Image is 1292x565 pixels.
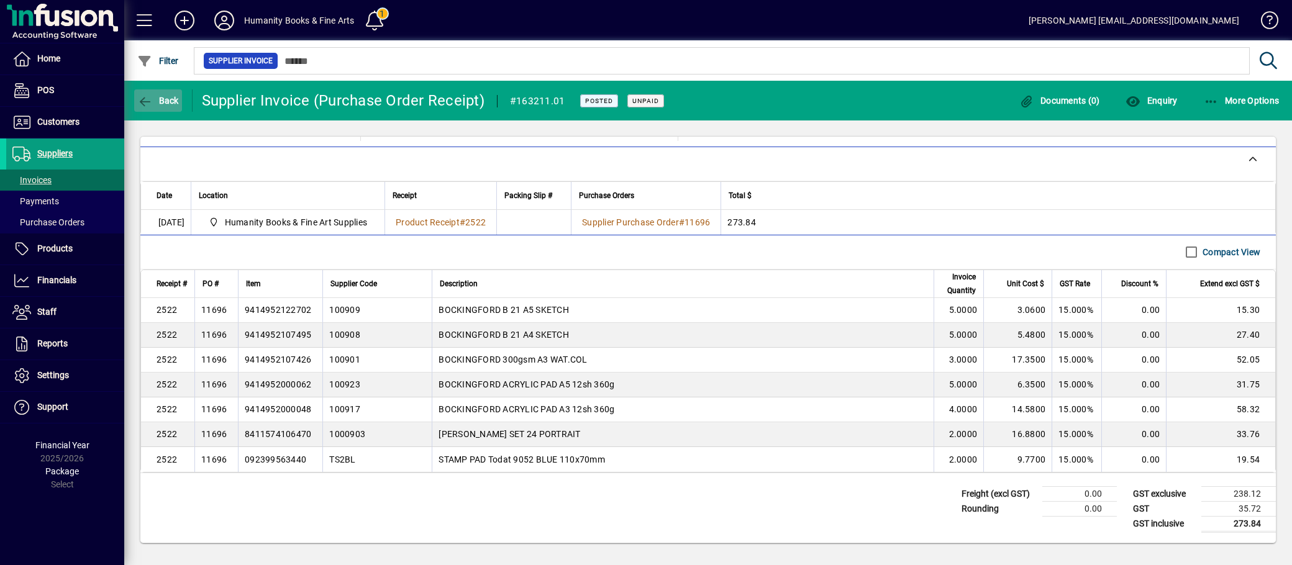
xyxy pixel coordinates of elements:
[1052,447,1101,472] td: 15.000%
[37,275,76,285] span: Financials
[194,323,238,348] td: 11696
[432,323,934,348] td: BOCKINGFORD B 21 A4 SKETCH
[141,397,194,422] td: 2522
[12,217,84,227] span: Purchase Orders
[1016,89,1103,112] button: Documents (0)
[37,243,73,253] span: Products
[202,91,484,111] div: Supplier Invoice (Purchase Order Receipt)
[157,277,187,291] span: Receipt #
[934,298,983,323] td: 5.0000
[202,277,219,291] span: PO #
[225,216,368,228] span: Humanity Books & Fine Art Supplies
[983,397,1052,422] td: 14.5800
[934,447,983,472] td: 2.0000
[393,189,417,202] span: Receipt
[37,307,57,317] span: Staff
[1166,323,1275,348] td: 27.40
[1052,348,1101,373] td: 15.000%
[322,323,432,348] td: 100908
[246,277,261,291] span: Item
[6,107,124,138] a: Customers
[1166,422,1275,447] td: 33.76
[322,373,432,397] td: 100923
[37,370,69,380] span: Settings
[1101,447,1166,472] td: 0.00
[199,189,228,202] span: Location
[245,304,311,316] div: 9414952122702
[1042,501,1117,516] td: 0.00
[1101,422,1166,447] td: 0.00
[204,9,244,32] button: Profile
[1019,96,1100,106] span: Documents (0)
[165,9,204,32] button: Add
[1052,373,1101,397] td: 15.000%
[12,196,59,206] span: Payments
[729,189,1260,202] div: Total $
[1052,422,1101,447] td: 15.000%
[729,189,752,202] span: Total $
[685,217,710,227] span: 11696
[194,397,238,422] td: 11696
[134,89,182,112] button: Back
[1166,348,1275,373] td: 52.05
[983,447,1052,472] td: 9.7700
[1029,11,1239,30] div: [PERSON_NAME] [EMAIL_ADDRESS][DOMAIN_NAME]
[983,348,1052,373] td: 17.3500
[934,348,983,373] td: 3.0000
[934,373,983,397] td: 5.0000
[6,233,124,264] a: Products
[6,75,124,106] a: POS
[204,215,372,230] span: Humanity Books & Fine Art Supplies
[6,191,124,212] a: Payments
[137,96,179,106] span: Back
[194,447,238,472] td: 11696
[510,91,565,111] div: #163211.01
[6,265,124,296] a: Financials
[45,466,79,476] span: Package
[721,210,1275,235] td: 273.84
[37,148,73,158] span: Suppliers
[1127,516,1201,531] td: GST inclusive
[245,378,311,391] div: 9414952000062
[1042,486,1117,501] td: 0.00
[6,360,124,391] a: Settings
[1101,373,1166,397] td: 0.00
[1007,277,1044,291] span: Unit Cost $
[1200,277,1260,291] span: Extend excl GST $
[955,486,1042,501] td: Freight (excl GST)
[6,297,124,328] a: Staff
[194,373,238,397] td: 11696
[245,328,311,341] div: 9414952107495
[141,348,194,373] td: 2522
[37,338,68,348] span: Reports
[1052,397,1101,422] td: 15.000%
[942,270,976,297] span: Invoice Quantity
[194,422,238,447] td: 11696
[504,189,563,202] div: Packing Slip #
[194,348,238,373] td: 11696
[1201,486,1276,501] td: 238.12
[37,402,68,412] span: Support
[983,422,1052,447] td: 16.8800
[322,348,432,373] td: 100901
[194,298,238,323] td: 11696
[141,422,194,447] td: 2522
[934,323,983,348] td: 5.0000
[6,328,124,359] a: Reports
[1122,89,1180,112] button: Enquiry
[1166,447,1275,472] td: 19.54
[141,298,194,323] td: 2522
[330,277,377,291] span: Supplier Code
[983,373,1052,397] td: 6.3500
[504,189,552,202] span: Packing Slip #
[396,217,460,227] span: Product Receipt
[432,447,934,472] td: STAMP PAD Todat 9052 BLUE 110x70mm
[1166,397,1275,422] td: 58.32
[1200,246,1260,258] label: Compact View
[460,217,465,227] span: #
[12,175,52,185] span: Invoices
[432,397,934,422] td: BOCKINGFORD ACRYLIC PAD A3 12sh 360g
[440,277,478,291] span: Description
[1126,96,1177,106] span: Enquiry
[209,55,273,67] span: Supplier Invoice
